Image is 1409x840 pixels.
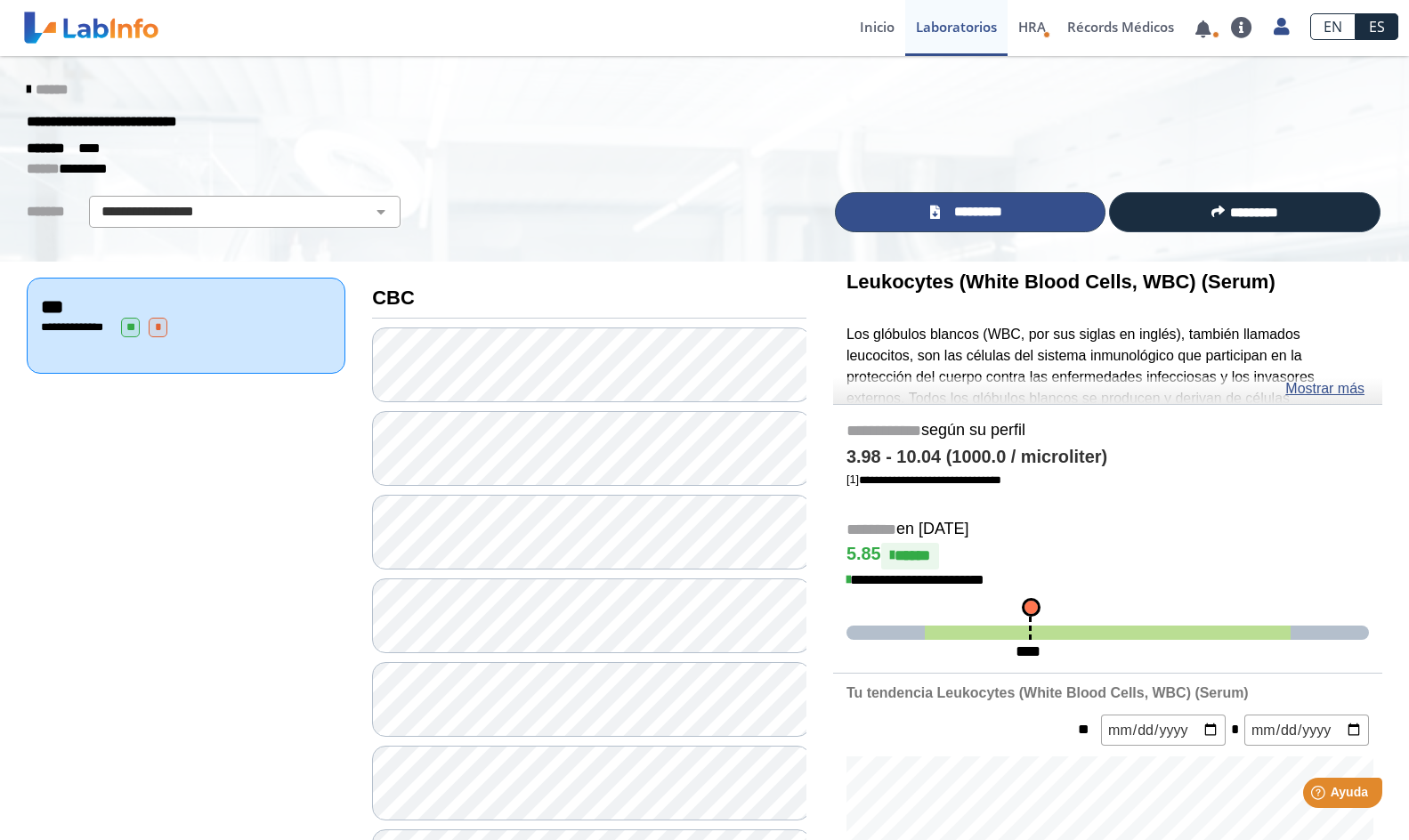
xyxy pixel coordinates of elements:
b: Tu tendencia Leukocytes (White Blood Cells, WBC) (Serum) [846,685,1249,700]
h4: 3.98 - 10.04 (1000.0 / microliter) [846,447,1369,468]
a: EN [1310,13,1356,40]
p: Los glóbulos blancos (WBC, por sus siglas en inglés), también llamados leucocitos, son las célula... [846,324,1369,579]
input: mm/dd/yyyy [1101,715,1226,746]
a: ES [1356,13,1398,40]
span: HRA [1018,18,1046,36]
iframe: Help widget launcher [1251,771,1389,820]
a: Mostrar más [1285,378,1364,400]
input: mm/dd/yyyy [1244,715,1369,746]
h5: según su perfil [846,421,1369,441]
h4: 5.85 [846,543,1369,569]
b: Leukocytes (White Blood Cells, WBC) (Serum) [846,271,1275,293]
h5: en [DATE] [846,520,1369,540]
b: CBC [372,287,415,309]
a: [1] [846,472,1001,486]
